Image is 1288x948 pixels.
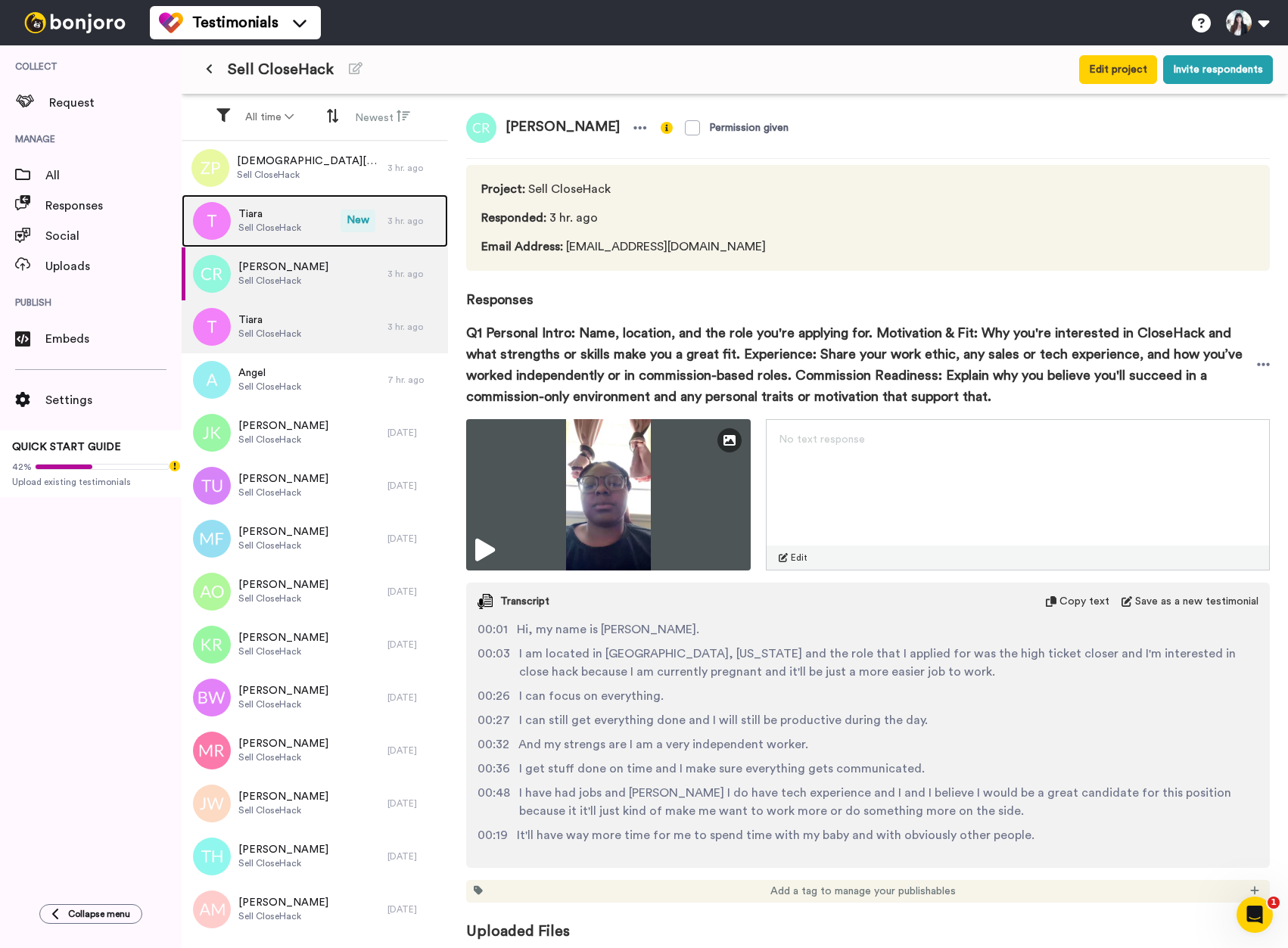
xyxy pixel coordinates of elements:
span: 00:19 [478,826,508,844]
img: t.png [193,202,231,240]
span: QUICK START GUIDE [12,442,121,452]
span: Sell CloseHack [238,539,328,552]
span: Copy text [1059,594,1109,609]
span: I can still get everything done and I will still be productive during the day. [519,711,928,729]
span: No text response [779,434,865,445]
img: info-yellow.svg [661,122,673,134]
a: [PERSON_NAME]Sell CloseHack[DATE] [182,406,448,459]
img: bj-logo-header-white.svg [18,12,132,33]
div: Permission given [709,120,789,135]
img: cr.png [466,113,496,143]
span: Uploads [45,257,182,275]
div: [DATE] [387,427,440,439]
span: Responded : [481,212,546,224]
img: th.png [193,838,231,875]
span: [PERSON_NAME] [496,113,629,143]
span: All [45,166,182,185]
a: [PERSON_NAME]Sell CloseHack[DATE] [182,777,448,830]
span: [PERSON_NAME] [238,736,328,751]
span: Transcript [500,594,549,609]
div: [DATE] [387,586,440,598]
span: Angel [238,365,301,381]
span: Collapse menu [68,908,130,920]
span: Add a tag to manage your publishables [770,884,956,899]
span: Edit [791,552,807,564]
img: mf.png [193,520,231,558]
span: Sell CloseHack [238,645,328,657]
span: [PERSON_NAME] [238,524,328,539]
a: [PERSON_NAME]Sell CloseHack[DATE] [182,618,448,671]
span: Sell CloseHack [238,381,301,393]
span: 00:26 [478,687,510,705]
span: Uploaded Files [466,903,1270,942]
span: 00:03 [478,645,510,681]
span: Save as a new testimonial [1135,594,1258,609]
button: All time [236,104,303,131]
span: Project : [481,183,525,195]
img: jk.png [193,414,231,452]
span: Sell CloseHack [238,804,328,816]
img: am.png [193,890,231,928]
span: Sell CloseHack [481,180,766,198]
span: 00:36 [478,760,510,778]
img: ao.png [193,573,231,611]
span: 00:32 [478,735,509,754]
img: zp.png [191,149,229,187]
span: Social [45,227,182,245]
span: Settings [45,391,182,409]
div: [DATE] [387,744,440,757]
div: 3 hr. ago [387,215,440,227]
img: bw.png [193,679,231,716]
a: [PERSON_NAME]Sell CloseHack[DATE] [182,671,448,724]
img: ce2b4e8a-fad5-4db6-af1c-8ec3b6f5d5b9-thumbnail_full-1760035633.jpg [466,419,751,570]
span: 42% [12,461,32,473]
span: [DEMOGRAPHIC_DATA][PERSON_NAME] [237,154,380,169]
span: Email Address : [481,241,563,253]
div: 7 hr. ago [387,374,440,386]
span: [EMAIL_ADDRESS][DOMAIN_NAME] [481,238,766,256]
a: [PERSON_NAME]Sell CloseHack[DATE] [182,459,448,512]
span: [PERSON_NAME] [238,260,328,275]
a: [PERSON_NAME]Sell CloseHack[DATE] [182,565,448,618]
a: [PERSON_NAME]Sell CloseHack[DATE] [182,512,448,565]
img: tm-color.svg [159,11,183,35]
span: Sell CloseHack [228,59,334,80]
a: [PERSON_NAME]Sell CloseHack[DATE] [182,724,448,777]
span: Sell CloseHack [238,222,301,234]
a: [PERSON_NAME]Sell CloseHack[DATE] [182,883,448,936]
span: It'll have way more time for me to spend time with my baby and with obviously other people. [517,826,1034,844]
div: 3 hr. ago [387,268,440,280]
span: Sell CloseHack [238,486,328,499]
span: Tiara [238,312,301,328]
a: [PERSON_NAME]Sell CloseHack3 hr. ago [182,247,448,300]
span: Responses [45,197,182,215]
div: [DATE] [387,692,440,704]
a: TiaraSell CloseHackNew3 hr. ago [182,194,448,247]
span: 00:01 [478,620,508,639]
a: AngelSell CloseHack7 hr. ago [182,353,448,406]
a: Edit project [1079,55,1157,84]
span: 00:27 [478,711,510,729]
span: [PERSON_NAME] [238,418,328,434]
img: transcript.svg [478,594,493,609]
span: [PERSON_NAME] [238,895,328,910]
span: And my strengs are I am a very independent worker. [518,735,808,754]
span: [PERSON_NAME] [238,471,328,486]
img: tu.png [193,467,231,505]
span: Embeds [45,330,182,348]
span: Upload existing testimonials [12,476,170,488]
img: jw.png [193,785,231,822]
a: TiaraSell CloseHack3 hr. ago [182,300,448,353]
span: Tiara [238,207,301,222]
span: I get stuff done on time and I make sure everything gets communicated. [519,760,925,778]
span: Sell CloseHack [238,698,328,710]
span: [PERSON_NAME] [238,683,328,698]
span: Sell CloseHack [238,910,328,922]
img: cr.png [193,255,231,293]
a: [DEMOGRAPHIC_DATA][PERSON_NAME]Sell CloseHack3 hr. ago [182,141,448,194]
a: [PERSON_NAME]Sell CloseHack[DATE] [182,830,448,883]
span: Testimonials [192,12,278,33]
iframe: Intercom live chat [1237,897,1273,933]
div: 3 hr. ago [387,162,440,174]
span: Request [49,94,182,112]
